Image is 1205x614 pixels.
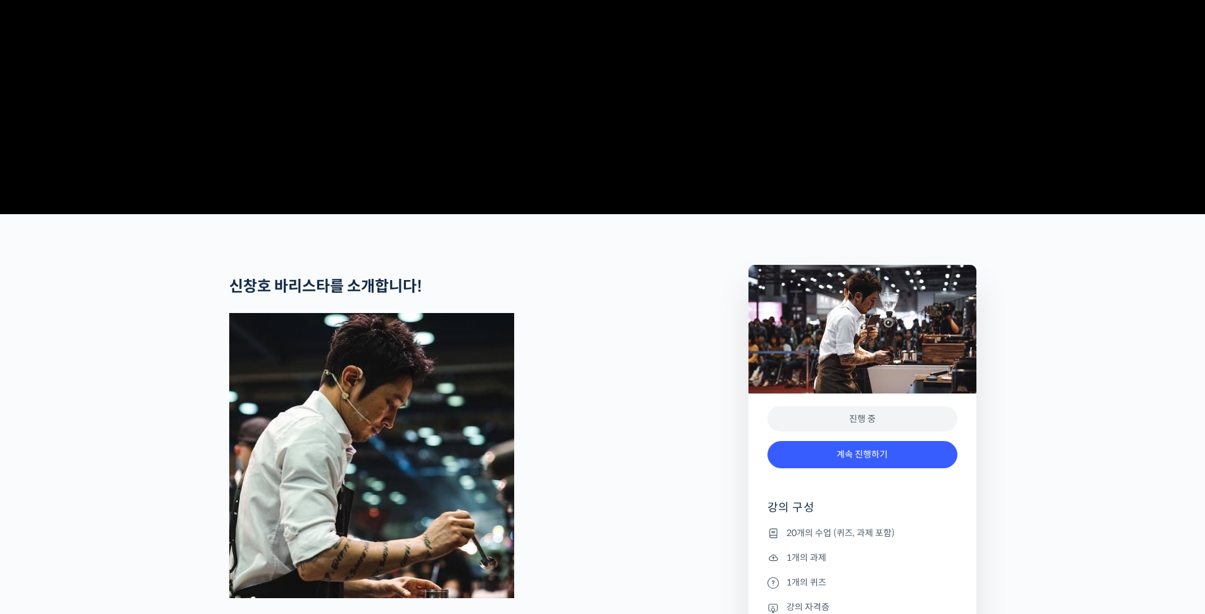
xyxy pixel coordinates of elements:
[4,402,84,433] a: 홈
[116,421,131,432] span: 대화
[767,441,957,468] a: 계속 진행하기
[767,525,957,540] li: 20개의 수업 (퀴즈, 과제 포함)
[229,277,422,296] strong: 신창호 바리스타를 소개합니다!
[40,421,47,431] span: 홈
[196,421,211,431] span: 설정
[767,550,957,565] li: 1개의 과제
[767,575,957,590] li: 1개의 퀴즈
[84,402,163,433] a: 대화
[163,402,243,433] a: 설정
[767,500,957,525] h4: 강의 구성
[767,406,957,432] div: 진행 중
